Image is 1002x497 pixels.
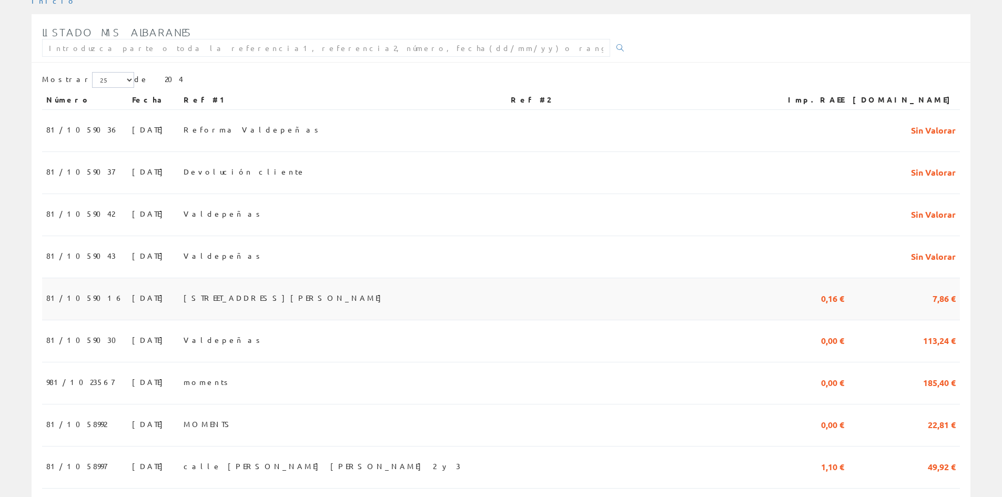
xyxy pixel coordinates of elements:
[184,205,264,222] span: Valdepeñas
[911,120,956,138] span: Sin Valorar
[132,415,168,433] span: [DATE]
[933,289,956,307] span: 7,86 €
[911,163,956,180] span: Sin Valorar
[821,457,844,475] span: 1,10 €
[184,457,460,475] span: calle [PERSON_NAME] [PERSON_NAME] 2 y 3
[821,415,844,433] span: 0,00 €
[46,247,116,265] span: 81/1059043
[42,90,128,109] th: Número
[132,120,168,138] span: [DATE]
[911,205,956,222] span: Sin Valorar
[128,90,179,109] th: Fecha
[46,289,124,307] span: 81/1059016
[92,72,134,88] select: Mostrar
[42,72,960,90] div: de 204
[184,331,264,349] span: Valdepeñas
[46,163,115,180] span: 81/1059037
[132,205,168,222] span: [DATE]
[821,289,844,307] span: 0,16 €
[770,90,848,109] th: Imp.RAEE
[132,247,168,265] span: [DATE]
[184,247,264,265] span: Valdepeñas
[923,373,956,391] span: 185,40 €
[179,90,507,109] th: Ref #1
[46,205,115,222] span: 81/1059042
[184,415,234,433] span: MOMENTS
[911,247,956,265] span: Sin Valorar
[46,120,119,138] span: 81/1059036
[184,120,322,138] span: Reforma Valdepeñas
[42,72,134,88] label: Mostrar
[132,373,168,391] span: [DATE]
[184,373,231,391] span: moments
[923,331,956,349] span: 113,24 €
[46,331,123,349] span: 81/1059030
[46,373,114,391] span: 981/1023567
[928,415,956,433] span: 22,81 €
[46,415,107,433] span: 81/1058992
[132,331,168,349] span: [DATE]
[821,331,844,349] span: 0,00 €
[507,90,770,109] th: Ref #2
[132,457,168,475] span: [DATE]
[42,39,610,57] input: Introduzca parte o toda la referencia1, referencia2, número, fecha(dd/mm/yy) o rango de fechas(dd...
[848,90,960,109] th: [DOMAIN_NAME]
[821,373,844,391] span: 0,00 €
[46,457,107,475] span: 81/1058997
[42,26,192,38] span: Listado mis albaranes
[184,289,387,307] span: [STREET_ADDRESS][PERSON_NAME]
[928,457,956,475] span: 49,92 €
[132,289,168,307] span: [DATE]
[184,163,306,180] span: Devolución cliente
[132,163,168,180] span: [DATE]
